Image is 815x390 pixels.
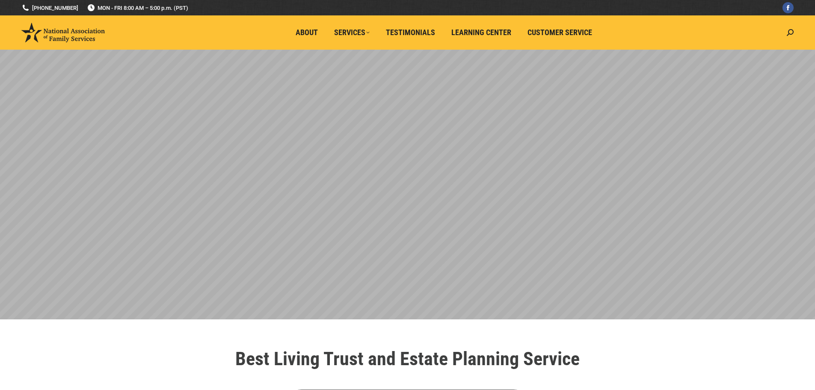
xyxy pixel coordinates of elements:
a: Testimonials [380,24,441,41]
span: About [296,28,318,37]
a: Customer Service [522,24,598,41]
img: National Association of Family Services [21,23,105,42]
a: Facebook page opens in new window [782,2,794,13]
h1: Best Living Trust and Estate Planning Service [168,349,647,368]
span: Customer Service [528,28,592,37]
span: MON - FRI 8:00 AM – 5:00 p.m. (PST) [87,4,188,12]
span: Learning Center [451,28,511,37]
a: About [290,24,324,41]
span: Services [334,28,370,37]
a: Learning Center [445,24,517,41]
span: Testimonials [386,28,435,37]
a: [PHONE_NUMBER] [21,4,78,12]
